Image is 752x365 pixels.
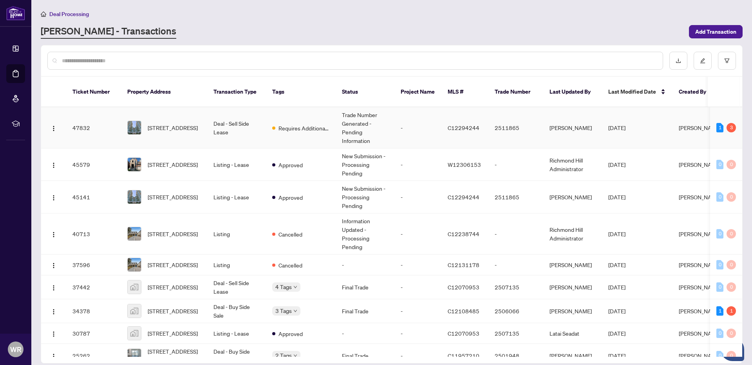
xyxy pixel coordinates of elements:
td: Listing - Lease [207,148,266,181]
td: - [394,181,441,213]
td: - [488,148,543,181]
div: 1 [716,123,723,132]
button: filter [718,52,736,70]
th: Project Name [394,77,441,107]
td: 45579 [66,148,121,181]
th: Transaction Type [207,77,266,107]
td: 37596 [66,255,121,275]
div: 1 [716,306,723,316]
th: Last Modified Date [602,77,672,107]
th: Created By [672,77,719,107]
div: 0 [727,229,736,239]
td: Richmond Hill Administrator [543,148,602,181]
td: 2511865 [488,107,543,148]
button: Logo [47,121,60,134]
div: 1 [727,306,736,316]
th: Ticket Number [66,77,121,107]
span: 4 Tags [275,282,292,291]
td: [PERSON_NAME] [543,255,602,275]
td: Listing - Lease [207,181,266,213]
td: Deal - Sell Side Lease [207,107,266,148]
div: 0 [716,260,723,269]
td: - [394,299,441,323]
span: [STREET_ADDRESS] [148,307,198,315]
td: Information Updated - Processing Pending [336,213,394,255]
span: [STREET_ADDRESS] [148,329,198,338]
td: - [394,148,441,181]
span: Approved [278,329,303,338]
td: [PERSON_NAME] [543,275,602,299]
img: Logo [51,231,57,238]
span: Cancelled [278,261,302,269]
span: Last Modified Date [608,87,656,96]
td: Deal - Sell Side Lease [207,275,266,299]
span: [PERSON_NAME] [679,307,721,314]
img: Logo [51,195,57,201]
div: 0 [727,260,736,269]
td: - [394,213,441,255]
img: Logo [51,262,57,269]
span: [STREET_ADDRESS][PERSON_NAME] [148,347,201,364]
td: - [336,255,394,275]
span: [PERSON_NAME] [679,284,721,291]
span: [STREET_ADDRESS] [148,123,198,132]
td: 2507135 [488,323,543,344]
span: Approved [278,161,303,169]
th: Last Updated By [543,77,602,107]
span: C12070953 [448,330,479,337]
div: 3 [727,123,736,132]
td: Final Trade [336,299,394,323]
span: C12294244 [448,193,479,201]
span: [STREET_ADDRESS] [148,193,198,201]
span: [DATE] [608,330,625,337]
span: [STREET_ADDRESS] [148,260,198,269]
span: Add Transaction [695,25,736,38]
span: edit [700,58,705,63]
img: thumbnail-img [128,280,141,294]
span: W12306153 [448,161,481,168]
img: thumbnail-img [128,158,141,171]
td: - [394,107,441,148]
td: Final Trade [336,275,394,299]
td: 40713 [66,213,121,255]
span: Requires Additional Docs [278,124,329,132]
span: [DATE] [608,307,625,314]
span: Cancelled [278,230,302,239]
td: [PERSON_NAME] [543,299,602,323]
img: thumbnail-img [128,349,141,362]
div: 0 [716,282,723,292]
div: 0 [716,351,723,360]
td: Trade Number Generated - Pending Information [336,107,394,148]
span: [PERSON_NAME] [679,330,721,337]
td: - [488,255,543,275]
div: 0 [727,192,736,202]
td: 45141 [66,181,121,213]
span: [PERSON_NAME] [679,193,721,201]
td: 34378 [66,299,121,323]
img: thumbnail-img [128,304,141,318]
span: C12131178 [448,261,479,268]
span: 2 Tags [275,351,292,360]
img: logo [6,6,25,20]
span: [PERSON_NAME] [679,124,721,131]
td: - [488,213,543,255]
span: C12070953 [448,284,479,291]
img: thumbnail-img [128,121,141,134]
span: down [293,354,297,358]
span: [DATE] [608,124,625,131]
img: thumbnail-img [128,327,141,340]
td: Listing [207,255,266,275]
div: 0 [727,329,736,338]
td: 2507135 [488,275,543,299]
span: C12238744 [448,230,479,237]
div: 0 [716,160,723,169]
td: - [336,323,394,344]
span: C12294244 [448,124,479,131]
td: 30787 [66,323,121,344]
div: 0 [716,192,723,202]
span: [DATE] [608,193,625,201]
td: New Submission - Processing Pending [336,148,394,181]
button: Logo [47,158,60,171]
span: [DATE] [608,161,625,168]
td: - [394,323,441,344]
